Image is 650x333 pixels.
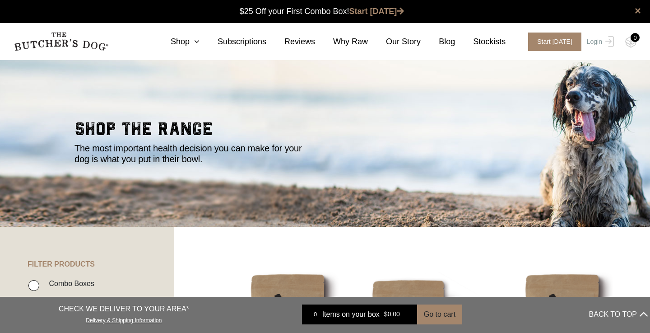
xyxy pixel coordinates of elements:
[635,5,641,16] a: close
[528,33,581,51] span: Start [DATE]
[74,120,576,143] h2: shop the range
[417,305,462,324] button: Go to cart
[44,295,84,308] label: Raw Meals
[589,304,648,325] button: BACK TO TOP
[153,36,200,48] a: Shop
[74,143,314,164] p: The most important health decision you can make for your dog is what you put in their bowl.
[309,310,322,319] div: 0
[631,33,640,42] div: 0
[315,36,368,48] a: Why Raw
[455,36,506,48] a: Stockists
[44,277,94,290] label: Combo Boxes
[421,36,455,48] a: Blog
[585,33,614,51] a: Login
[59,304,189,314] p: CHECK WE DELIVER TO YOUR AREA*
[384,311,388,318] span: $
[200,36,266,48] a: Subscriptions
[625,36,636,48] img: TBD_Cart-Empty.png
[322,309,380,320] span: Items on your box
[519,33,585,51] a: Start [DATE]
[266,36,315,48] a: Reviews
[368,36,421,48] a: Our Story
[302,305,417,324] a: 0 Items on your box $0.00
[384,311,400,318] bdi: 0.00
[86,315,162,324] a: Delivery & Shipping Information
[349,7,404,16] a: Start [DATE]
